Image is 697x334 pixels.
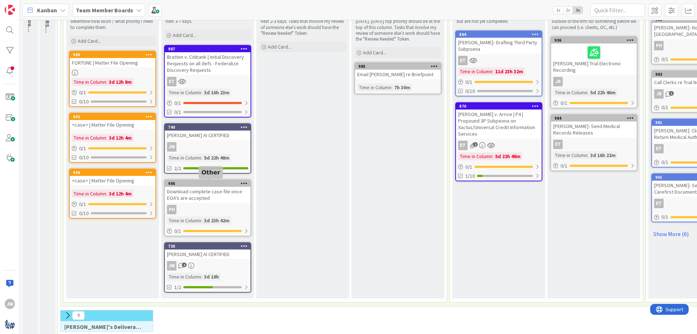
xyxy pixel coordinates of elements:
[165,124,250,131] div: 740
[201,273,202,281] span: :
[79,98,89,106] span: 0/10
[551,77,637,86] div: JR
[458,141,468,150] div: ET
[165,180,250,187] div: 986
[165,187,250,203] div: Download complete case file once EOA's are accepted
[661,104,668,111] span: 0 / 1
[202,154,231,162] div: 5d 22h 48m
[587,88,588,96] span: :
[201,88,202,96] span: :
[173,32,196,38] span: Add Card...
[465,78,472,86] span: 0 / 1
[590,4,645,17] input: Quick Filter...
[358,64,441,69] div: 985
[202,217,231,224] div: 3d 23h 42m
[72,78,106,86] div: Time in Column
[661,55,668,63] span: 0 / 1
[73,170,155,175] div: 994
[551,115,637,121] div: 984
[167,88,201,96] div: Time in Column
[70,88,155,97] div: 0/1
[355,63,441,70] div: 985
[165,243,250,259] div: 738[PERSON_NAME] AI CERTIFIED
[79,201,86,208] span: 0 / 1
[492,67,493,75] span: :
[492,152,493,160] span: :
[167,273,201,281] div: Time in Column
[588,151,617,159] div: 3d 16h 22m
[174,165,181,172] span: 2/2
[79,210,89,217] span: 0/10
[587,151,588,159] span: :
[456,78,542,87] div: 0/1
[493,152,522,160] div: 5d 22h 48m
[456,103,542,139] div: 870[PERSON_NAME] v. Arrive | P4 | Propound 3P Subpeona on Xactus/Universal Credit Information Ser...
[70,144,155,153] div: 0/1
[106,134,107,142] span: :
[70,114,155,129] div: 992<case> | Matter File Opening
[458,152,492,160] div: Time in Column
[165,99,250,108] div: 0/1
[551,37,637,75] div: 936[PERSON_NAME] Trial Electronic Recording
[5,319,15,329] img: avatar
[165,131,250,140] div: [PERSON_NAME] AI CERTIFIED
[165,77,250,86] div: ET
[70,176,155,185] div: <case> | Matter File Opening
[355,63,441,79] div: 985Email [PERSON_NAME] re Briefpoint
[167,142,176,152] div: JW
[456,31,542,38] div: 864
[167,154,201,162] div: Time in Column
[551,121,637,137] div: [PERSON_NAME]- Send Medical Records Releases
[261,13,345,36] p: Tasks/Deliverables that I plan to start in the next 2-3 days. Tasks that involve my review of som...
[551,99,637,108] div: 0/1
[456,56,542,65] div: ET
[363,49,386,56] span: Add Card...
[573,7,583,14] span: 3x
[165,124,250,140] div: 740[PERSON_NAME] AI CERTIFIED
[167,217,201,224] div: Time in Column
[357,83,391,91] div: Time in Column
[551,44,637,75] div: [PERSON_NAME] Trial Electronic Recording
[73,52,155,57] div: 989
[165,52,250,75] div: Bratten v. Citibank | Initial Discovery Requests on all defs - Federalize Discovery Requests
[70,169,155,185] div: 994<case> | Matter File Opening
[473,142,478,147] span: 1
[168,181,250,186] div: 986
[174,284,181,291] span: 1/2
[553,88,587,96] div: Time in Column
[70,51,155,58] div: 989
[168,244,250,249] div: 738
[70,200,155,209] div: 0/1
[268,44,291,50] span: Add Card...
[563,7,573,14] span: 2x
[72,134,106,142] div: Time in Column
[73,114,155,119] div: 992
[174,227,181,235] span: 0 / 1
[79,154,89,161] span: 0/10
[201,217,202,224] span: :
[79,89,86,96] span: 0 / 1
[459,32,542,37] div: 864
[355,70,441,79] div: Email [PERSON_NAME] re Briefpoint
[465,87,475,95] span: 0/10
[174,108,181,116] span: 0/1
[201,169,220,176] h5: Other
[456,31,542,54] div: 864[PERSON_NAME]- Drafting Third Party Subpoena
[561,99,567,107] span: 0 / 1
[553,77,563,86] div: JR
[165,180,250,203] div: 986Download complete case file once EOA's are accepted
[5,5,15,15] img: Visit kanbanzone.com
[165,243,250,250] div: 738
[107,78,134,86] div: 3d 12h 8m
[392,83,412,91] div: 7h 30m
[456,141,542,150] div: ET
[588,88,617,96] div: 5d 22h 46m
[493,67,525,75] div: 11d 23h 32m
[168,125,250,130] div: 740
[167,205,176,214] div: PH
[669,91,674,96] span: 1
[165,46,250,75] div: 987Bratten v. Citibank | Initial Discovery Requests on all defs - Federalize Discovery Requests
[459,104,542,109] div: 870
[551,161,637,170] div: 0/1
[72,311,85,320] span: 9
